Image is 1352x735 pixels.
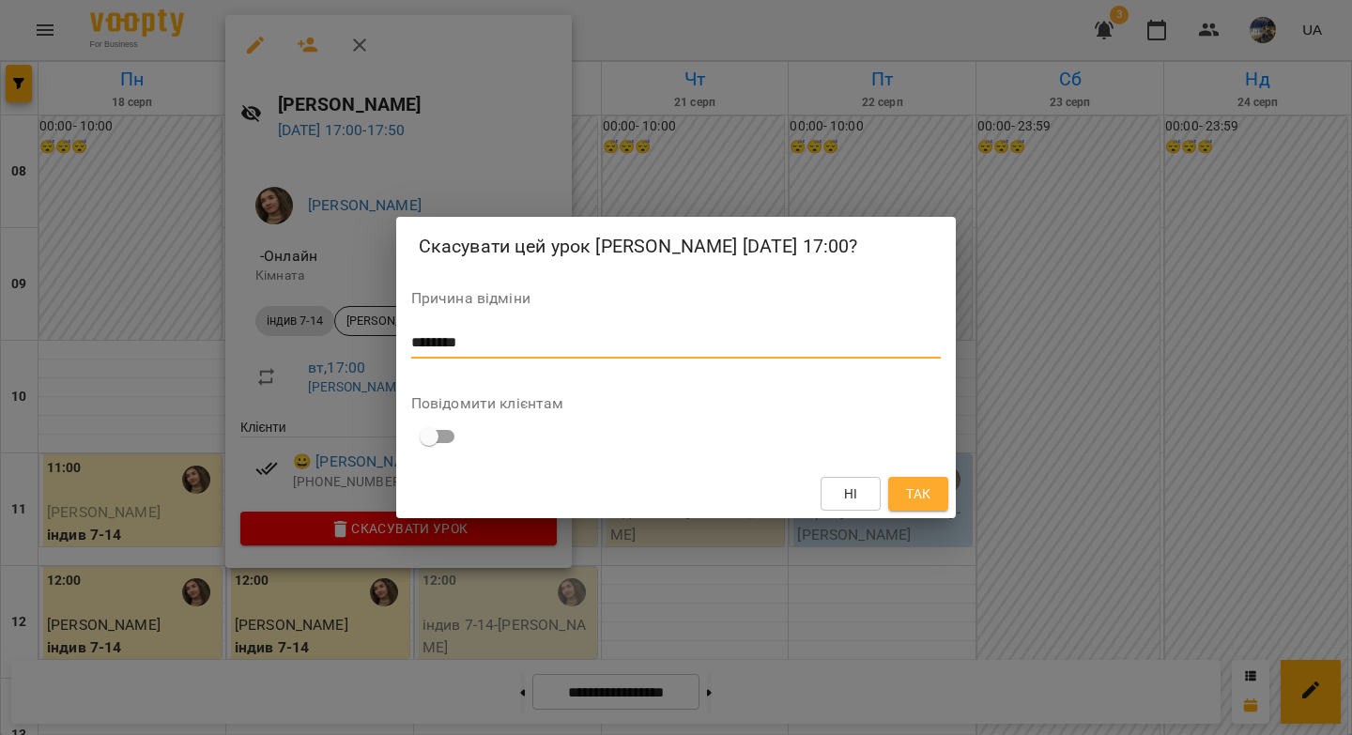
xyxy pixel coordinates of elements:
h2: Скасувати цей урок [PERSON_NAME] [DATE] 17:00? [419,232,934,261]
label: Повідомити клієнтам [411,396,942,411]
button: Ні [821,477,881,511]
label: Причина відміни [411,291,942,306]
span: Ні [844,482,858,505]
button: Так [888,477,948,511]
span: Так [906,482,930,505]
